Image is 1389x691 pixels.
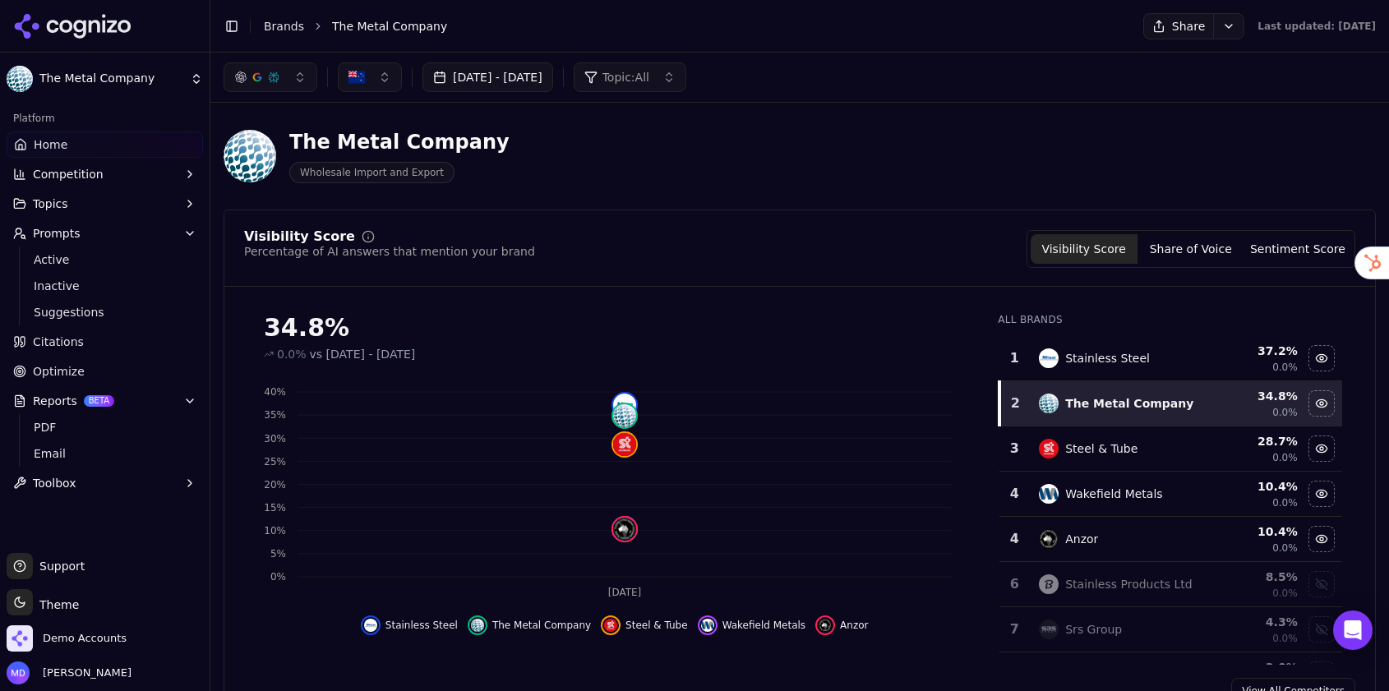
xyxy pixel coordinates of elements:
div: Percentage of AI answers that mention your brand [244,243,535,260]
tspan: 5% [270,548,286,560]
a: Inactive [27,274,183,297]
span: Stainless Steel [385,619,458,632]
tr: 7srs groupSrs Group4.3%0.0%Show srs group data [999,607,1342,652]
span: Topics [33,196,68,212]
span: The Metal Company [332,18,447,35]
div: 28.7 % [1210,433,1298,449]
span: 0.0% [1272,496,1298,509]
img: anzor [613,518,636,541]
span: Active [34,251,177,268]
tspan: 20% [264,479,286,491]
button: ReportsBETA [7,388,203,414]
button: Competition [7,161,203,187]
span: Prompts [33,225,81,242]
div: Last updated: [DATE] [1257,20,1376,33]
tspan: 25% [264,456,286,468]
span: Support [33,558,85,574]
button: Hide anzor data [815,615,868,635]
span: Citations [33,334,84,350]
img: Demo Accounts [7,625,33,652]
img: anzor [1039,529,1059,549]
div: 4 [1006,484,1022,504]
button: Visibility Score [1031,234,1138,264]
img: steel & tube [613,433,636,456]
div: 10.4 % [1210,478,1298,495]
span: The Metal Company [39,71,183,86]
div: 1 [1006,348,1022,368]
div: Wakefield Metals [1065,486,1162,502]
button: Prompts [7,220,203,246]
span: Demo Accounts [43,631,127,646]
div: The Metal Company [1065,395,1193,412]
div: Stainless Steel [1065,350,1150,366]
span: 0.0% [1272,587,1298,600]
div: 6 [1006,574,1022,594]
button: Hide stainless steel data [1308,345,1335,371]
a: Email [27,442,183,465]
a: Home [7,131,203,158]
tspan: 10% [264,525,286,537]
tspan: 15% [264,502,286,514]
button: Show rs new zealand data [1308,661,1335,688]
tspan: 40% [264,386,286,398]
span: Anzor [840,619,868,632]
div: The Metal Company [289,129,510,155]
span: PDF [34,419,177,435]
a: Optimize [7,358,203,385]
tr: 4wakefield metalsWakefield Metals10.4%0.0%Hide wakefield metals data [999,472,1342,517]
img: stainless steel [364,619,377,632]
tr: 4anzorAnzor10.4%0.0%Hide anzor data [999,517,1342,562]
span: 0.0% [1272,361,1298,374]
span: Suggestions [34,304,177,320]
span: Wakefield Metals [722,619,805,632]
span: Competition [33,166,104,182]
button: Show srs group data [1308,616,1335,643]
button: Hide the metal company data [1308,390,1335,417]
button: Hide the metal company data [468,615,591,635]
button: Toolbox [7,470,203,496]
button: Hide wakefield metals data [698,615,805,635]
tspan: 30% [264,433,286,445]
div: 10.4 % [1210,523,1298,540]
button: Hide anzor data [1308,526,1335,552]
span: Email [34,445,177,462]
span: Inactive [34,278,177,294]
img: steel & tube [604,619,617,632]
span: Wholesale Import and Export [289,162,455,183]
span: vs [DATE] - [DATE] [310,346,416,362]
span: 0.0% [277,346,307,362]
img: stainless products ltd [1039,574,1059,594]
a: Active [27,248,183,271]
span: Topic: All [602,69,649,85]
button: Share of Voice [1138,234,1244,264]
tspan: [DATE] [608,587,642,598]
span: 0.0% [1272,541,1298,555]
tr: 3steel & tubeSteel & Tube28.7%0.0%Hide steel & tube data [999,426,1342,472]
img: steel & tube [1039,439,1059,458]
div: 4 [1006,529,1022,549]
a: Citations [7,329,203,355]
tspan: 35% [264,409,286,421]
div: 4.3 % [1210,614,1298,630]
button: Hide stainless steel data [361,615,458,635]
a: Brands [264,20,304,33]
button: Share [1143,13,1213,39]
span: The Metal Company [492,619,591,632]
button: Open user button [7,661,132,684]
div: 3 [1006,439,1022,458]
span: 0.0% [1272,451,1298,464]
span: Reports [33,393,77,409]
span: Theme [33,598,79,611]
img: wakefield metals [701,619,714,632]
img: the metal company [1039,394,1059,413]
div: Steel & Tube [1065,440,1138,457]
img: The Metal Company [7,66,33,92]
div: All Brands [998,313,1342,326]
img: stainless steel [1039,348,1059,368]
span: 0.0% [1272,632,1298,645]
span: [PERSON_NAME] [36,666,132,680]
button: Topics [7,191,203,217]
button: Hide steel & tube data [1308,435,1335,462]
button: Open organization switcher [7,625,127,652]
div: Open Intercom Messenger [1333,610,1373,650]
